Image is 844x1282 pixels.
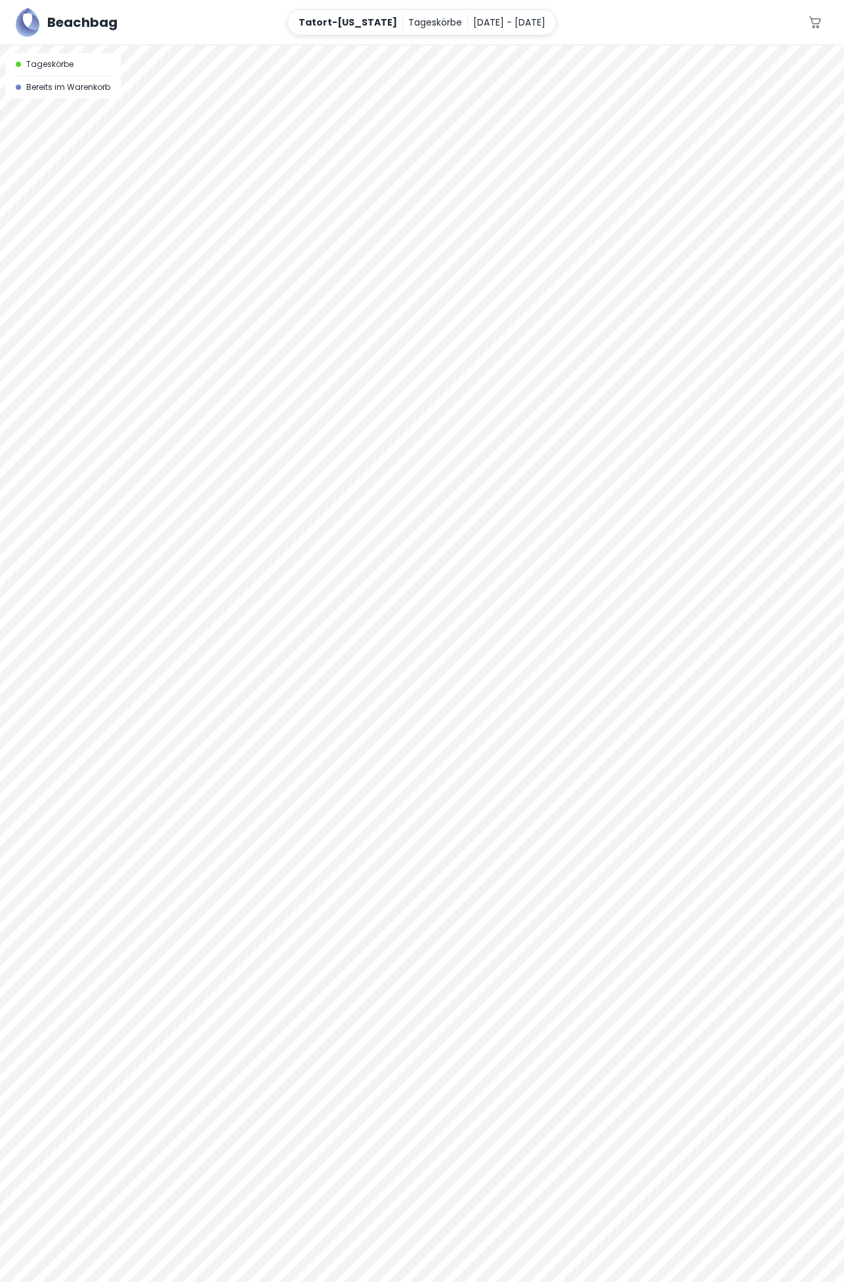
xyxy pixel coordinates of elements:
h5: Beachbag [47,12,117,32]
p: Tageskörbe [408,15,462,30]
p: [DATE] - [DATE] [473,15,545,30]
span: Tageskörbe [26,58,74,70]
span: Bereits im Warenkorb [26,81,110,93]
p: Tatort-[US_STATE] [299,15,397,30]
img: Beachbag [16,8,39,37]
